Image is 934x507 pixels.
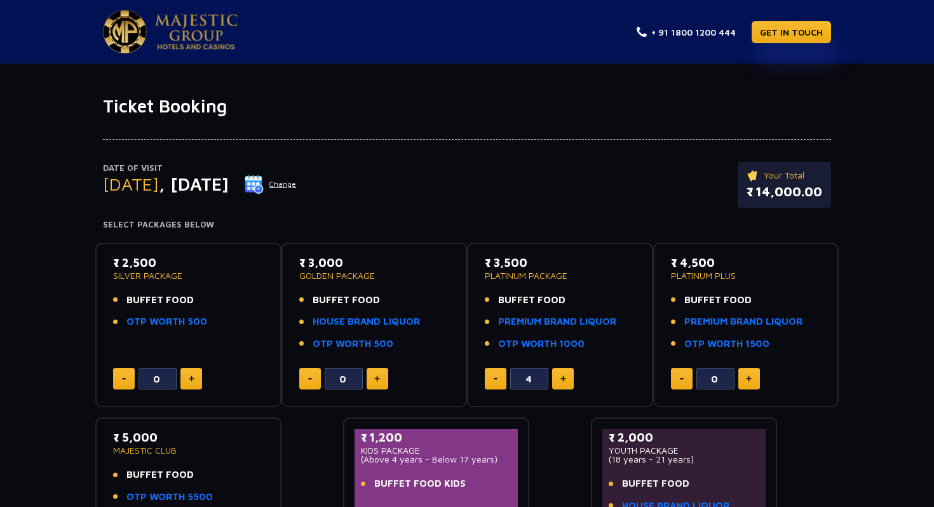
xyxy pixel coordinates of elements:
[113,429,264,446] p: ₹ 5,000
[498,314,616,329] a: PREMIUM BRAND LIQUOR
[374,477,466,491] span: BUFFET FOOD KIDS
[485,271,635,280] p: PLATINUM PACKAGE
[126,468,194,482] span: BUFFET FOOD
[113,254,264,271] p: ₹ 2,500
[299,271,450,280] p: GOLDEN PACKAGE
[299,254,450,271] p: ₹ 3,000
[361,446,511,455] p: KIDS PACKAGE
[189,375,194,382] img: plus
[680,378,684,380] img: minus
[747,182,822,201] p: ₹ 14,000.00
[684,314,802,329] a: PREMIUM BRAND LIQUOR
[684,293,752,308] span: BUFFET FOOD
[752,21,831,43] a: GET IN TOUCH
[560,375,566,382] img: plus
[485,254,635,271] p: ₹ 3,500
[746,375,752,382] img: plus
[103,95,831,117] h1: Ticket Booking
[155,14,238,50] img: Majestic Pride
[113,271,264,280] p: SILVER PACKAGE
[103,220,831,230] h4: Select Packages Below
[313,337,393,351] a: OTP WORTH 500
[609,455,759,464] p: (18 years - 21 years)
[637,25,736,39] a: + 91 1800 1200 444
[498,337,585,351] a: OTP WORTH 1000
[103,10,147,53] img: Majestic Pride
[684,337,769,351] a: OTP WORTH 1500
[308,378,312,380] img: minus
[159,173,229,194] span: , [DATE]
[609,429,759,446] p: ₹ 2,000
[671,271,822,280] p: PLATINUM PLUS
[671,254,822,271] p: ₹ 4,500
[609,446,759,455] p: YOUTH PACKAGE
[103,173,159,194] span: [DATE]
[113,446,264,455] p: MAJESTIC CLUB
[622,477,689,491] span: BUFFET FOOD
[361,429,511,446] p: ₹ 1,200
[122,378,126,380] img: minus
[498,293,565,308] span: BUFFET FOOD
[103,162,297,175] p: Date of Visit
[747,168,760,182] img: ticket
[313,314,420,329] a: HOUSE BRAND LIQUOR
[747,168,822,182] p: Your Total
[244,174,297,194] button: Change
[126,293,194,308] span: BUFFET FOOD
[126,490,213,504] a: OTP WORTH 5500
[494,378,497,380] img: minus
[361,455,511,464] p: (Above 4 years - Below 17 years)
[126,314,207,329] a: OTP WORTH 500
[313,293,380,308] span: BUFFET FOOD
[374,375,380,382] img: plus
